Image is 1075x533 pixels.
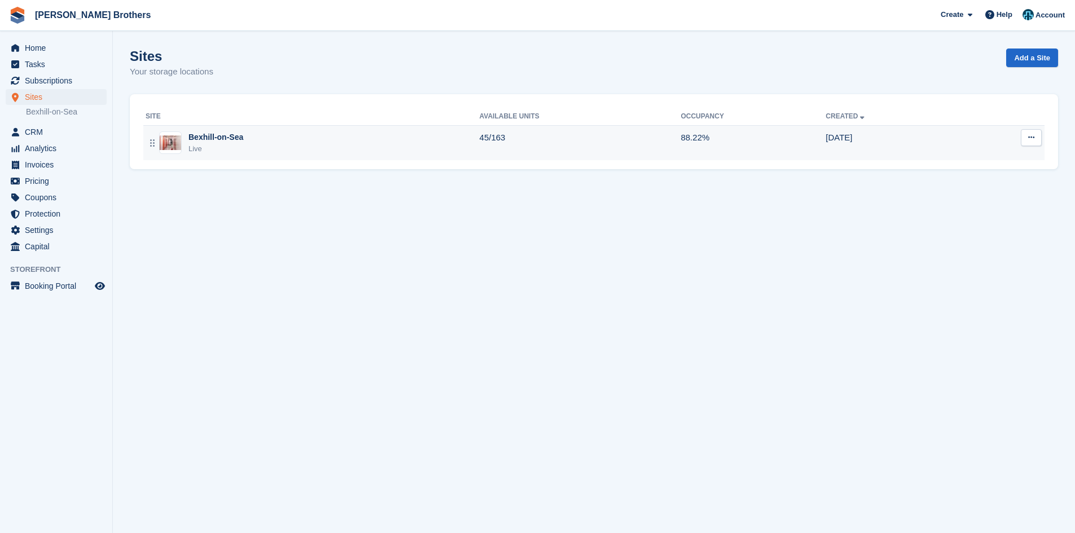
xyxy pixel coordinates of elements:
a: menu [6,140,107,156]
th: Occupancy [681,108,826,126]
h1: Sites [130,49,213,64]
span: Create [941,9,963,20]
a: Created [826,112,867,120]
span: Sites [25,89,93,105]
a: menu [6,239,107,254]
a: menu [6,190,107,205]
a: Add a Site [1006,49,1058,67]
span: Tasks [25,56,93,72]
a: menu [6,56,107,72]
a: menu [6,124,107,140]
a: menu [6,40,107,56]
span: Settings [25,222,93,238]
a: menu [6,73,107,89]
a: Preview store [93,279,107,293]
img: Helen Eldridge [1023,9,1034,20]
span: Capital [25,239,93,254]
span: Protection [25,206,93,222]
div: Bexhill-on-Sea [188,131,243,143]
a: menu [6,206,107,222]
td: [DATE] [826,125,964,160]
span: Account [1035,10,1065,21]
a: Bexhill-on-Sea [26,107,107,117]
a: menu [6,157,107,173]
th: Available Units [480,108,681,126]
td: 45/163 [480,125,681,160]
span: Pricing [25,173,93,189]
a: menu [6,222,107,238]
img: Image of Bexhill-on-Sea site [160,135,181,150]
span: Analytics [25,140,93,156]
img: stora-icon-8386f47178a22dfd0bd8f6a31ec36ba5ce8667c1dd55bd0f319d3a0aa187defe.svg [9,7,26,24]
span: Help [997,9,1012,20]
span: Storefront [10,264,112,275]
span: Home [25,40,93,56]
a: menu [6,278,107,294]
span: Invoices [25,157,93,173]
a: menu [6,89,107,105]
span: CRM [25,124,93,140]
p: Your storage locations [130,65,213,78]
div: Live [188,143,243,155]
a: menu [6,173,107,189]
span: Booking Portal [25,278,93,294]
a: [PERSON_NAME] Brothers [30,6,155,24]
span: Subscriptions [25,73,93,89]
span: Coupons [25,190,93,205]
th: Site [143,108,480,126]
td: 88.22% [681,125,826,160]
